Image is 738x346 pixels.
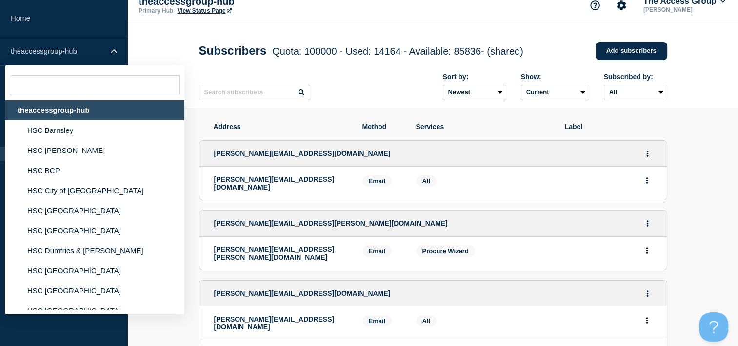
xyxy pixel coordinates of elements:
[641,313,653,328] button: Actions
[362,123,401,130] span: Method
[214,175,348,191] p: [PERSON_NAME][EMAIL_ADDRESS][DOMAIN_NAME]
[272,46,523,57] span: Quota: 100000 - Used: 14164 - Available: 85836 - (shared)
[5,100,184,120] div: theaccessgroup-hub
[596,42,667,60] a: Add subscribers
[5,260,184,281] li: HSC [GEOGRAPHIC_DATA]
[443,85,506,100] select: Sort by
[5,120,184,140] li: HSC Barnsley
[214,245,348,261] p: [PERSON_NAME][EMAIL_ADDRESS][PERSON_NAME][DOMAIN_NAME]
[362,175,392,187] span: Email
[5,140,184,160] li: HSC [PERSON_NAME]
[699,312,728,342] iframe: Help Scout Beacon - Open
[641,173,653,188] button: Actions
[177,7,231,14] a: View Status Page
[521,73,589,81] div: Show:
[565,123,653,130] span: Label
[11,47,104,55] p: theaccessgroup-hub
[5,180,184,200] li: HSC City of [GEOGRAPHIC_DATA]
[443,73,506,81] div: Sort by:
[416,123,550,130] span: Services
[5,200,184,220] li: HSC [GEOGRAPHIC_DATA]
[214,123,348,130] span: Address
[641,286,654,301] button: Actions
[641,216,654,231] button: Actions
[641,6,727,13] p: [PERSON_NAME]
[362,315,392,326] span: Email
[422,177,431,185] span: All
[641,146,654,161] button: Actions
[214,150,391,157] span: [PERSON_NAME][EMAIL_ADDRESS][DOMAIN_NAME]
[422,317,431,324] span: All
[139,7,173,14] p: Primary Hub
[5,240,184,260] li: HSC Dumfries & [PERSON_NAME]
[5,301,184,321] li: HSC [GEOGRAPHIC_DATA]
[422,247,469,255] span: Procure Wizard
[521,85,589,100] select: Deleted
[362,245,392,257] span: Email
[5,281,184,301] li: HSC [GEOGRAPHIC_DATA]
[5,160,184,180] li: HSC BCP
[214,289,391,297] span: [PERSON_NAME][EMAIL_ADDRESS][DOMAIN_NAME]
[604,73,667,81] div: Subscribed by:
[199,85,310,100] input: Search subscribers
[214,219,448,227] span: [PERSON_NAME][EMAIL_ADDRESS][PERSON_NAME][DOMAIN_NAME]
[604,85,667,100] select: Subscribed by
[5,220,184,240] li: HSC [GEOGRAPHIC_DATA]
[214,315,348,331] p: [PERSON_NAME][EMAIL_ADDRESS][DOMAIN_NAME]
[641,243,653,258] button: Actions
[199,44,523,58] h1: Subscribers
